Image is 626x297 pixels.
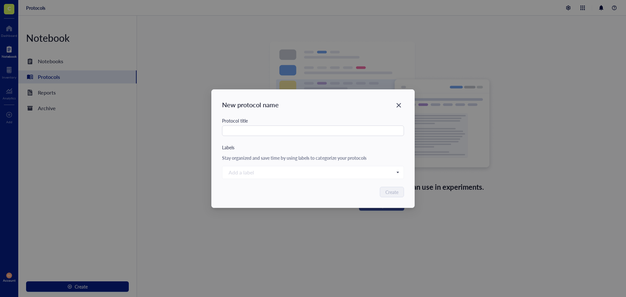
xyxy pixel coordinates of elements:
div: Protocol title [222,117,404,124]
div: New protocol name [222,100,404,109]
div: Labels [222,144,404,151]
div: Stay organized and save time by using labels to categorize your protocols [222,155,404,161]
button: Create [380,187,404,197]
button: Close [394,100,404,111]
span: Close [394,101,404,109]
